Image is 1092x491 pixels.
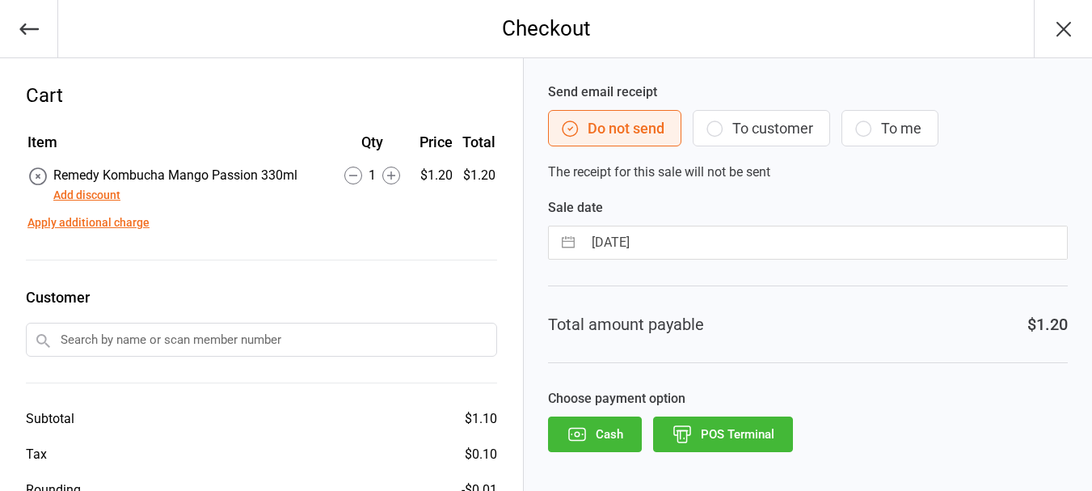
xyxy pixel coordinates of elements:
[548,110,681,146] button: Do not send
[465,409,497,429] div: $1.10
[26,323,497,357] input: Search by name or scan member number
[459,166,496,205] td: $1.20
[26,81,497,110] div: Cart
[53,167,297,183] span: Remedy Kombucha Mango Passion 330ml
[53,187,120,204] button: Add discount
[331,131,413,164] th: Qty
[415,131,453,153] div: Price
[465,445,497,464] div: $0.10
[548,83,1068,182] div: The receipt for this sale will not be sent
[27,131,330,164] th: Item
[1027,312,1068,337] div: $1.20
[26,286,497,308] label: Customer
[548,83,1068,102] label: Send email receipt
[841,110,938,146] button: To me
[26,409,74,429] div: Subtotal
[548,312,704,337] div: Total amount payable
[693,110,830,146] button: To customer
[27,214,150,231] button: Apply additional charge
[548,198,1068,218] label: Sale date
[331,166,413,185] div: 1
[415,166,453,185] div: $1.20
[653,417,793,452] button: POS Terminal
[459,131,496,164] th: Total
[548,417,642,452] button: Cash
[26,445,47,464] div: Tax
[548,389,1068,408] label: Choose payment option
